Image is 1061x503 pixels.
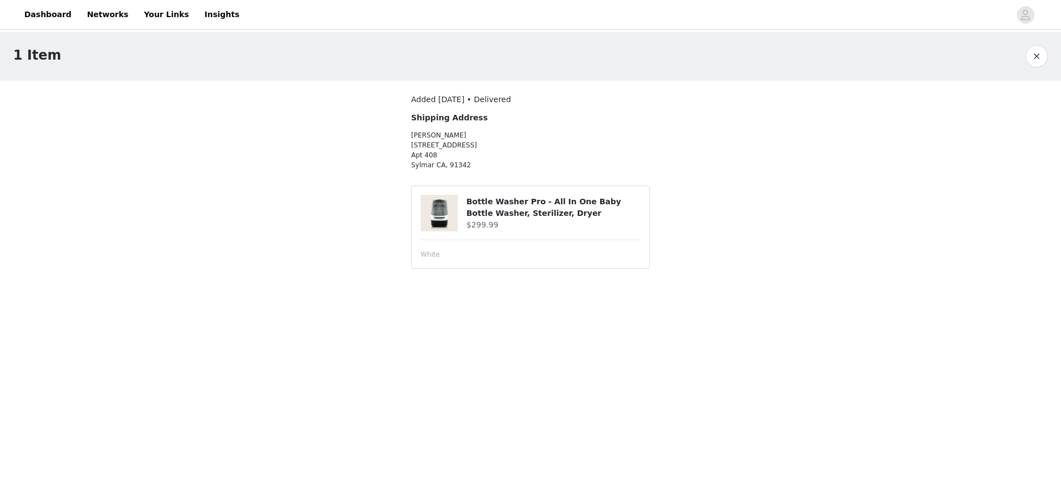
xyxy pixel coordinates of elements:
a: Dashboard [18,2,78,27]
a: Networks [80,2,135,27]
span: Added [DATE] • Delivered [411,95,511,104]
h4: $299.99 [466,219,640,231]
a: Your Links [137,2,196,27]
div: avatar [1020,6,1031,24]
h4: Shipping Address [411,112,590,124]
img: Bottle Washer Pro - All In One Baby Bottle Washer, Sterilizer, Dryer [421,195,458,231]
p: [PERSON_NAME] [STREET_ADDRESS] Apt 408 Sylmar CA, 91342 [411,130,590,170]
h4: Bottle Washer Pro - All In One Baby Bottle Washer, Sterilizer, Dryer [466,196,640,219]
a: Insights [198,2,246,27]
span: White [421,250,440,260]
h1: 1 Item [13,45,61,65]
